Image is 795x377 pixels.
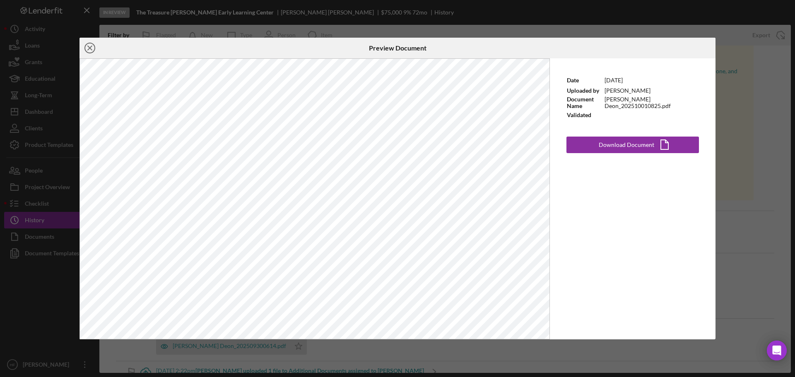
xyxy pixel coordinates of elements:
td: [PERSON_NAME] [604,85,699,96]
td: [DATE] [604,75,699,85]
b: Document Name [567,96,594,109]
td: [PERSON_NAME] Deon_202510010825.pdf [604,96,699,110]
b: Validated [567,111,591,118]
div: Open Intercom Messenger [767,341,787,360]
h6: Preview Document [369,44,426,52]
div: Download Document [599,137,654,153]
b: Uploaded by [567,87,599,94]
b: Date [567,77,579,84]
button: Download Document [566,137,699,153]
